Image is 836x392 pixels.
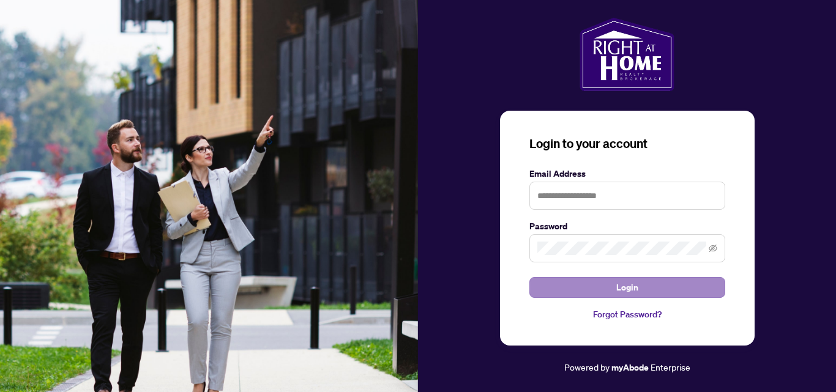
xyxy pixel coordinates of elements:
[529,308,725,321] a: Forgot Password?
[529,135,725,152] h3: Login to your account
[529,220,725,233] label: Password
[611,361,649,374] a: myAbode
[651,361,690,372] span: Enterprise
[564,361,610,372] span: Powered by
[616,278,638,297] span: Login
[529,277,725,298] button: Login
[580,18,674,91] img: ma-logo
[529,167,725,180] label: Email Address
[709,244,717,253] span: eye-invisible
